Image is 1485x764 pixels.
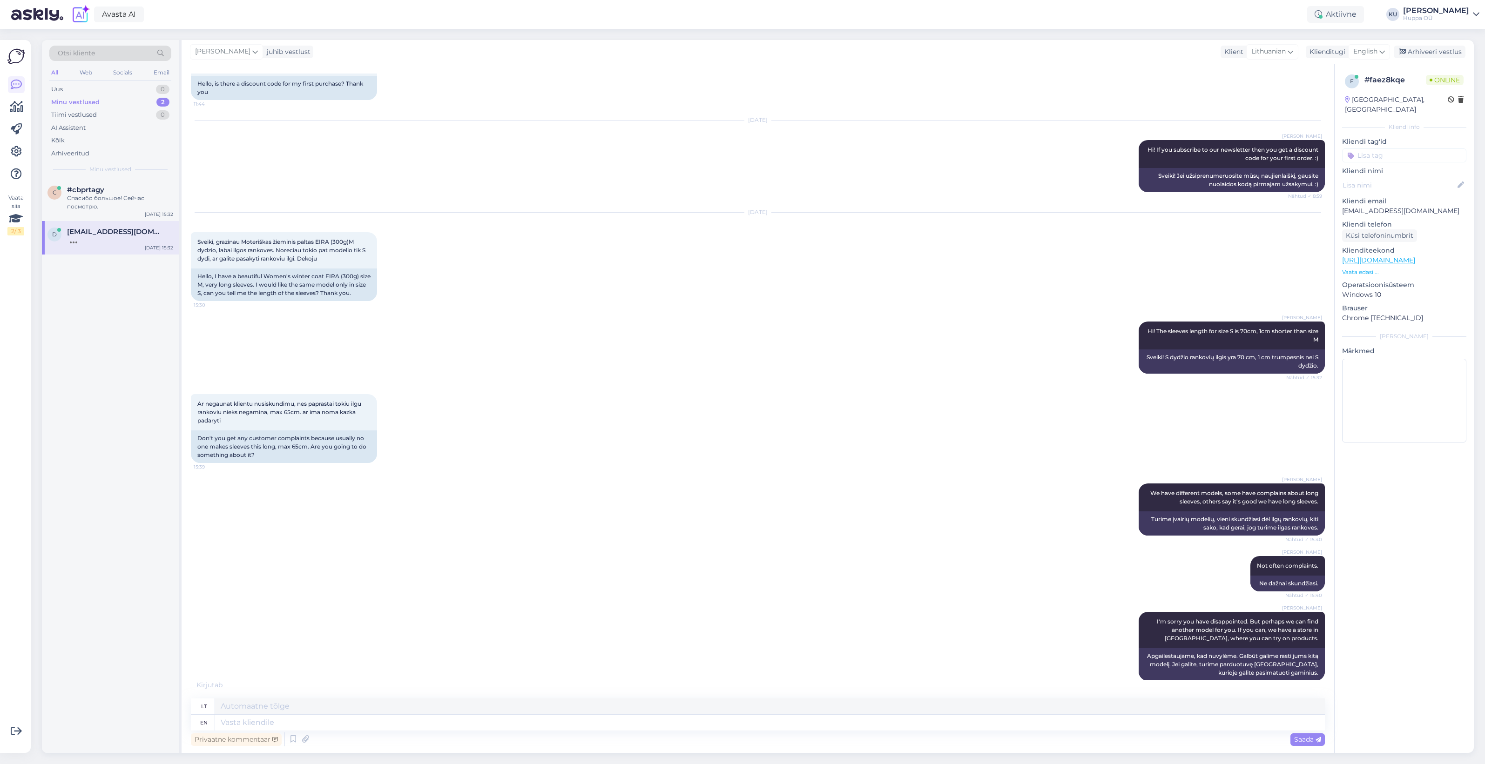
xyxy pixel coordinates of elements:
[197,400,363,424] span: Ar negaunat klientu nusiskundimu, nes paprastai tokiu ilgu rankoviu nieks negamina, max 65cm. ar ...
[1157,618,1320,642] span: I'm sorry you have disappointed. But perhaps we can find another model for you. If you can, we ha...
[1250,576,1325,591] div: Ne dažnai skundžiasi.
[1147,328,1320,343] span: Hi! The sleeves length for size S is 70cm, 1cm shorter than size M
[1342,313,1466,323] p: Chrome [TECHNICAL_ID]
[1147,146,1320,161] span: Hi! If you subscribe to our newsletter then you get a discount code for your first order. :)
[191,268,377,301] div: Hello, I have a beautiful Women's winter coat EIRA (300g) size M, very long sleeves. I would like...
[1257,562,1318,569] span: Not often complaints.
[191,680,1325,690] div: Kirjutab
[152,67,171,79] div: Email
[1342,290,1466,300] p: Windows 10
[1364,74,1426,86] div: # faez8kqe
[1342,346,1466,356] p: Märkmed
[145,244,173,251] div: [DATE] 15:32
[1139,168,1325,192] div: Sveiki! Jei užsiprenumeruosite mūsų naujienlaiškį, gausite nuolaidos kodą pirmajam užsakymui. :)
[1282,133,1322,140] span: [PERSON_NAME]
[67,228,164,236] span: daliastatnickiene@gmail.com
[67,194,173,211] div: Спасибо большое! Сейчас посмотрю.
[1403,7,1479,22] a: [PERSON_NAME]Huppa OÜ
[1342,206,1466,216] p: [EMAIL_ADDRESS][DOMAIN_NAME]
[51,149,89,158] div: Arhiveeritud
[1342,256,1415,264] a: [URL][DOMAIN_NAME]
[1342,166,1466,176] p: Kliendi nimi
[1386,8,1399,21] div: KU
[200,715,208,730] div: en
[51,123,86,133] div: AI Assistent
[191,208,1325,216] div: [DATE]
[197,238,367,262] span: Sveiki, grazinau Moteriškas žieminis paltas EIRA (300g)M dydzio, labai ilgos rankoves. Noreciau t...
[51,136,65,145] div: Kõik
[111,67,134,79] div: Socials
[1342,220,1466,229] p: Kliendi telefon
[58,48,95,58] span: Otsi kliente
[156,98,169,107] div: 2
[263,47,310,57] div: juhib vestlust
[1426,75,1464,85] span: Online
[145,211,173,218] div: [DATE] 15:32
[1342,196,1466,206] p: Kliendi email
[1285,536,1322,543] span: Nähtud ✓ 15:40
[1221,47,1243,57] div: Klient
[71,5,90,24] img: explore-ai
[194,302,229,308] span: 15:30
[1350,78,1354,85] span: f
[191,76,377,100] div: Hello, is there a discount code for my first purchase? Thank you
[89,165,131,174] span: Minu vestlused
[1139,349,1325,374] div: Sveiki! S dydžio rankovių ilgis yra 70 cm, 1 cm trumpesnis nei S dydžio.
[1287,193,1322,200] span: Nähtud ✓ 8:59
[1282,604,1322,611] span: [PERSON_NAME]
[194,101,229,107] span: 11:44
[191,733,282,746] div: Privaatne kommentaar
[1282,549,1322,556] span: [PERSON_NAME]
[7,194,24,235] div: Vaata siia
[1342,246,1466,255] p: Klienditeekond
[1251,47,1286,57] span: Lithuanian
[7,47,25,65] img: Askly Logo
[1139,511,1325,536] div: Turime įvairių modelių, vieni skundžiasi dėl ilgų rankovių, kiti sako, kad gerai, jog turime ilga...
[52,231,57,238] span: d
[1394,46,1465,58] div: Arhiveeri vestlus
[94,7,144,22] a: Avasta AI
[1285,592,1322,599] span: Nähtud ✓ 15:40
[1403,7,1469,14] div: [PERSON_NAME]
[1342,332,1466,341] div: [PERSON_NAME]
[1307,6,1364,23] div: Aktiivne
[1342,303,1466,313] p: Brauser
[191,116,1325,124] div: [DATE]
[1342,148,1466,162] input: Lisa tag
[1150,489,1320,505] span: We have different models, some have complains about long sleeves, others say it's good we have lo...
[191,430,377,463] div: Don't you get any customer complaints because usually no one makes sleeves this long, max 65cm. A...
[194,463,229,470] span: 15:39
[1345,95,1448,114] div: [GEOGRAPHIC_DATA], [GEOGRAPHIC_DATA]
[78,67,94,79] div: Web
[1342,137,1466,147] p: Kliendi tag'id
[51,110,97,120] div: Tiimi vestlused
[1403,14,1469,22] div: Huppa OÜ
[1342,268,1466,276] p: Vaata edasi ...
[1282,314,1322,321] span: [PERSON_NAME]
[1286,374,1322,381] span: Nähtud ✓ 15:32
[51,85,63,94] div: Uus
[1342,280,1466,290] p: Operatsioonisüsteem
[195,47,250,57] span: [PERSON_NAME]
[156,85,169,94] div: 0
[1342,123,1466,131] div: Kliendi info
[53,189,57,196] span: c
[201,698,207,714] div: lt
[49,67,60,79] div: All
[1282,476,1322,483] span: [PERSON_NAME]
[7,227,24,235] div: 2 / 3
[1139,648,1325,681] div: Apgailestaujame, kad nuvylėme. Galbūt galime rasti jums kitą modelį. Jei galite, turime parduotuv...
[67,186,104,194] span: #cbprtagy
[1343,180,1456,190] input: Lisa nimi
[1342,229,1417,242] div: Küsi telefoninumbrit
[156,110,169,120] div: 0
[1294,735,1321,744] span: Saada
[1353,47,1377,57] span: English
[1306,47,1345,57] div: Klienditugi
[51,98,100,107] div: Minu vestlused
